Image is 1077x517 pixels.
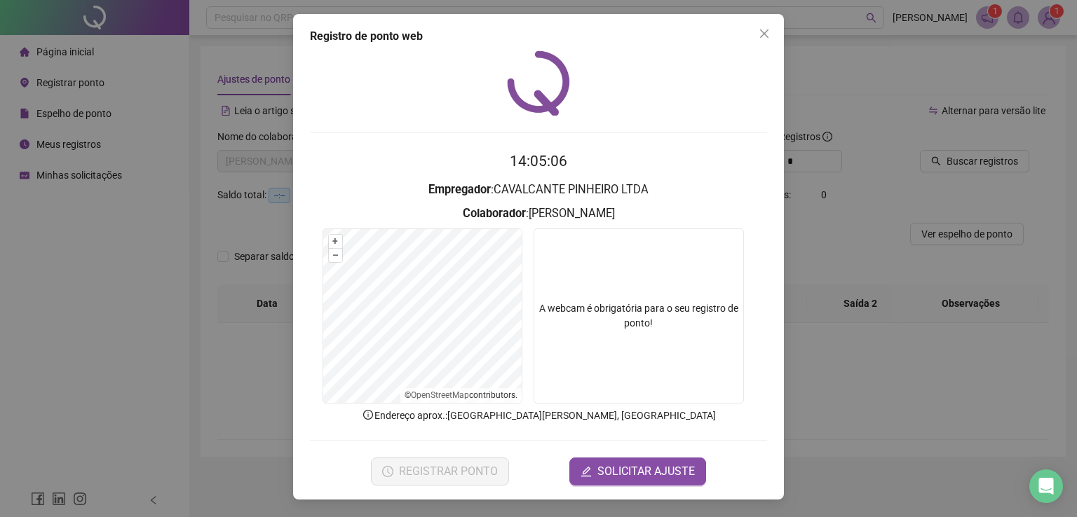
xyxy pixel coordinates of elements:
[428,183,491,196] strong: Empregador
[569,457,706,485] button: editSOLICITAR AJUSTE
[753,22,775,45] button: Close
[581,466,592,477] span: edit
[371,457,509,485] button: REGISTRAR PONTO
[534,228,744,404] div: A webcam é obrigatória para o seu registro de ponto!
[510,153,567,170] time: 14:05:06
[463,207,526,220] strong: Colaborador
[759,28,770,39] span: close
[329,249,342,262] button: –
[597,463,695,480] span: SOLICITAR AJUSTE
[405,390,517,400] li: © contributors.
[310,408,767,423] p: Endereço aprox. : [GEOGRAPHIC_DATA][PERSON_NAME], [GEOGRAPHIC_DATA]
[411,390,469,400] a: OpenStreetMap
[310,205,767,223] h3: : [PERSON_NAME]
[310,28,767,45] div: Registro de ponto web
[310,181,767,199] h3: : CAVALCANTE PINHEIRO LTDA
[329,235,342,248] button: +
[1029,469,1063,503] div: Open Intercom Messenger
[507,50,570,116] img: QRPoint
[362,408,374,421] span: info-circle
